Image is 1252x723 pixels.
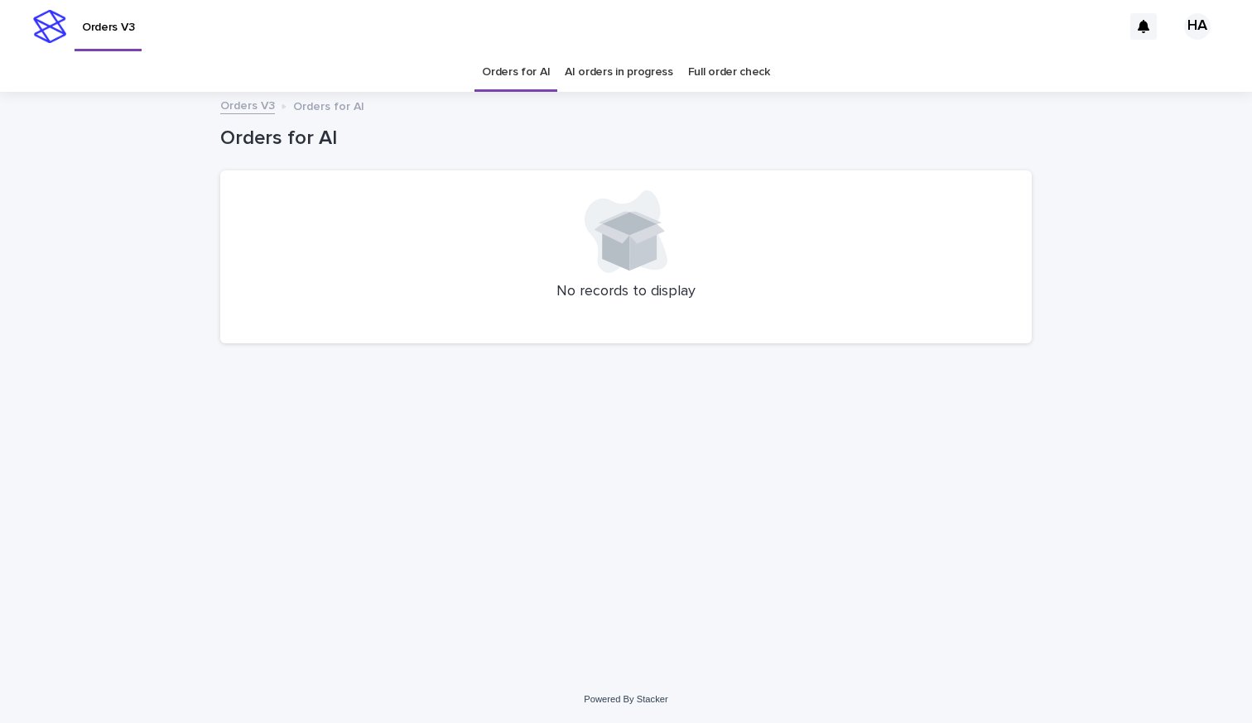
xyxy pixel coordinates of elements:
h1: Orders for AI [220,127,1032,151]
p: No records to display [240,283,1012,301]
a: AI orders in progress [565,53,673,92]
a: Full order check [688,53,770,92]
div: HA [1184,13,1211,40]
a: Powered By Stacker [584,694,667,704]
a: Orders for AI [482,53,550,92]
p: Orders for AI [293,96,364,114]
img: stacker-logo-s-only.png [33,10,66,43]
a: Orders V3 [220,95,275,114]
